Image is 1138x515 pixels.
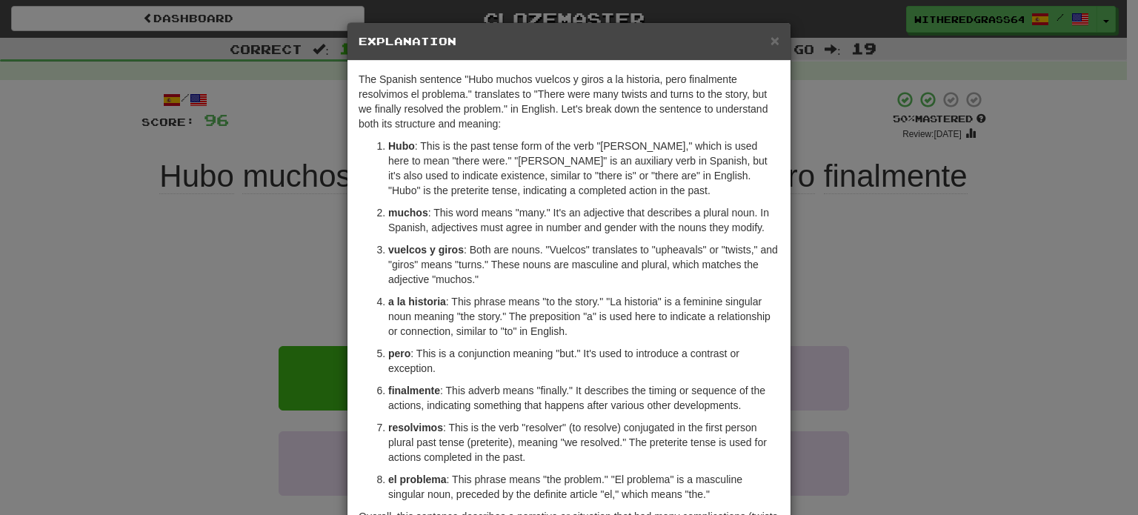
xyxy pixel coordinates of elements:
p: The Spanish sentence "Hubo muchos vuelcos y giros a la historia, pero finalmente resolvimos el pr... [359,72,779,131]
p: : This word means "many." It's an adjective that describes a plural noun. In Spanish, adjectives ... [388,205,779,235]
strong: finalmente [388,385,440,396]
strong: muchos [388,207,428,219]
button: Close [771,33,779,48]
strong: pero [388,348,410,359]
strong: a la historia [388,296,446,308]
strong: Hubo [388,140,415,152]
p: : This phrase means "to the story." "La historia" is a feminine singular noun meaning "the story.... [388,294,779,339]
h5: Explanation [359,34,779,49]
p: : This phrase means "the problem." "El problema" is a masculine singular noun, preceded by the de... [388,472,779,502]
p: : This is a conjunction meaning "but." It's used to introduce a contrast or exception. [388,346,779,376]
p: : This is the past tense form of the verb "[PERSON_NAME]," which is used here to mean "there were... [388,139,779,198]
p: : Both are nouns. "Vuelcos" translates to "upheavals" or "twists," and "giros" means "turns." The... [388,242,779,287]
p: : This adverb means "finally." It describes the timing or sequence of the actions, indicating som... [388,383,779,413]
span: × [771,32,779,49]
strong: el problema [388,474,447,485]
p: : This is the verb "resolver" (to resolve) conjugated in the first person plural past tense (pret... [388,420,779,465]
strong: vuelcos y giros [388,244,464,256]
strong: resolvimos [388,422,443,433]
